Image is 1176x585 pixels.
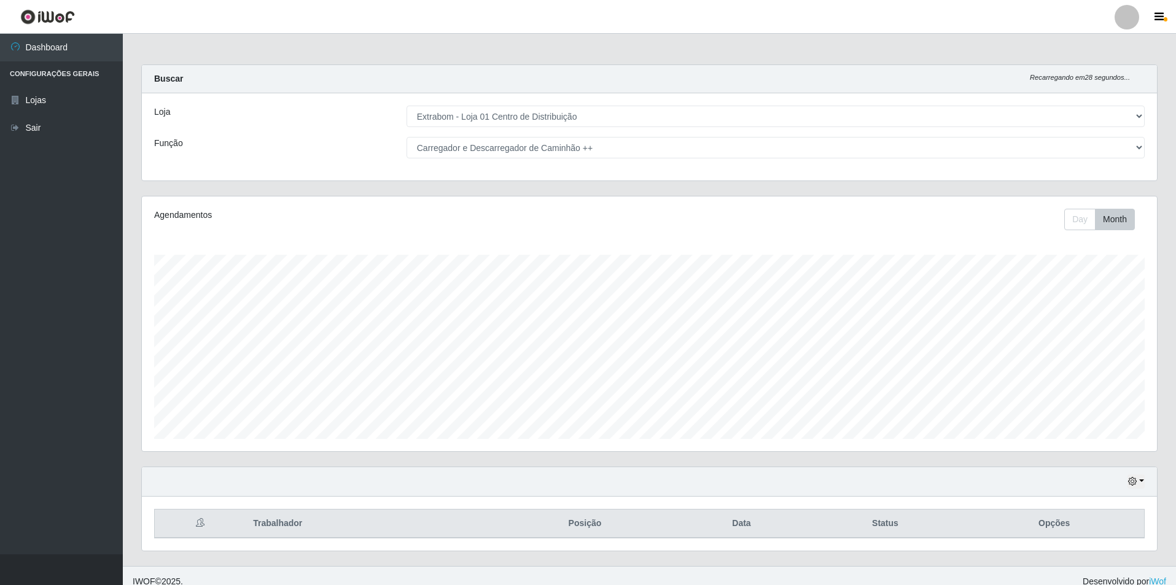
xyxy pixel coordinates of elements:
label: Loja [154,106,170,118]
div: First group [1064,209,1135,230]
div: Agendamentos [154,209,556,222]
th: Opções [964,509,1144,538]
th: Data [677,509,806,538]
button: Month [1095,209,1135,230]
i: Recarregando em 28 segundos... [1030,74,1130,81]
th: Posição [493,509,677,538]
div: Toolbar with button groups [1064,209,1145,230]
img: CoreUI Logo [20,9,75,25]
label: Função [154,137,183,150]
th: Status [806,509,964,538]
button: Day [1064,209,1096,230]
th: Trabalhador [246,509,493,538]
strong: Buscar [154,74,183,83]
